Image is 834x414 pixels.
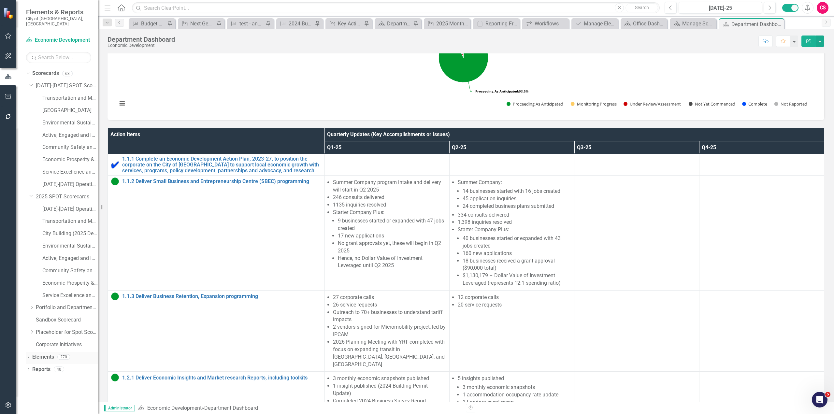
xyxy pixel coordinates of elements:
li: 18 businesses received a grant approval ($90,000 total) [463,257,571,272]
div: Department Dashboard [387,20,411,28]
a: 1.2.1 Deliver Economic Insights and Market research Reports, including toolkits [122,375,321,381]
div: CS [817,2,828,14]
a: [DATE]-[DATE] Operational Performance (2025 Dept Linkage) [42,206,98,213]
a: Reports [32,366,50,373]
td: Double-Click to Edit [699,290,824,371]
li: 160 new applications [463,250,571,257]
button: View chart menu, Chart [118,99,127,108]
tspan: Proceeding As Anticipated: [475,89,519,93]
li: 2 vendors signed for Micromobility project, led by IPCAM [333,323,446,338]
a: Environmental Sustainability [42,119,98,127]
a: Service Excellence and Accountability [42,168,98,176]
a: Community Safety and Well-Being [42,144,98,151]
input: Search Below... [26,52,91,63]
li: 246 consults delivered [333,194,446,201]
a: Next Generation 911 Implementation [180,20,215,28]
li: 1135 inquiries resolved [333,201,446,209]
div: Key Activities - Milestones [338,20,362,28]
button: Search [625,3,658,12]
div: Economic Development [108,43,175,48]
svg: Interactive chart [114,16,813,114]
td: Double-Click to Edit Right Click for Context Menu [108,154,325,176]
a: test - annual report (Q3, 2025) [229,20,264,28]
button: Show Under Review/Assessment [624,101,682,107]
td: Double-Click to Edit [449,176,574,291]
li: Outreach to 70+ businesses to understand tariff impacts [333,309,446,324]
td: Double-Click to Edit Right Click for Context Menu [108,290,325,371]
a: Active, Engaged and Inclusive Communities [42,132,98,139]
td: Double-Click to Edit Right Click for Context Menu [108,176,325,291]
button: Show Complete [742,101,767,107]
a: Community Safety and Well-Being (2025 Dept Linkage) [42,267,98,275]
a: City Building (2025 Dept Linkage) [42,230,98,237]
input: Search ClearPoint... [132,2,660,14]
td: Double-Click to Edit [699,176,824,291]
td: Double-Click to Edit [449,290,574,371]
path: Proceeding As Anticipated, 29. [439,33,488,82]
li: Starter Company Plus: [333,209,446,216]
a: [GEOGRAPHIC_DATA] [42,107,98,114]
button: Show Proceeding As Anticipated [507,101,564,107]
a: Key Activities - Milestones [327,20,362,28]
a: 2025 SPOT Scorecards [36,193,98,201]
li: No grant approvals yet, these will begin in Q2 2025 [338,240,446,255]
button: Show Not Reported [774,101,807,107]
li: 3 monthly economic snapshots published [333,375,446,382]
a: Economic Development [26,36,91,44]
a: [DATE]-[DATE] SPOT Scorecards [36,82,98,90]
li: 12 corporate calls [458,294,571,301]
li: Summer Company: [458,179,571,186]
button: Show Not Yet Commenced [689,101,735,107]
li: $1,130,179 – Dollar Value of Investment Leveraged (represents 12:1 spending ratio) [463,272,571,287]
a: Workflows [524,20,567,28]
a: Reporting Frequencies [475,20,518,28]
div: [DATE]-25 [681,4,760,12]
a: Economic Development [147,405,202,411]
li: 2026 Planning Meeting with YRT completed with focus on expanding transit in [GEOGRAPHIC_DATA], [G... [333,338,446,368]
img: Proceeding as Anticipated [111,374,119,381]
img: Complete [111,161,119,169]
img: Proceeding as Anticipated [111,178,119,185]
img: Proceeding as Anticipated [111,293,119,300]
a: Manage Scorecards [671,20,715,28]
a: Elements [32,353,54,361]
div: 270 [57,354,70,360]
a: Office Dashboard [622,20,666,28]
li: 24 completed business plans submitted [463,203,571,210]
iframe: Intercom live chat [812,392,827,407]
span: Search [635,5,649,10]
li: 27 corporate calls [333,294,446,301]
a: Corporate Initiatives [36,341,98,349]
li: 14 businesses started with 16 jobs created [463,188,571,195]
td: Double-Click to Edit [574,290,699,371]
div: 40 [54,366,64,372]
li: Hence, no Dollar Value of Investment Leveraged until Q2 2025 [338,255,446,270]
li: 3 monthly economic snapshots [463,384,571,391]
td: Double-Click to Edit [699,154,824,176]
li: 26 service requests [333,301,446,309]
a: Transportation and Mobility (2025 Dept Linkage) [42,218,98,225]
li: 1 Landpro event recap [463,399,571,406]
td: Double-Click to Edit [324,290,449,371]
div: Next Generation 911 Implementation [190,20,215,28]
li: 1 insight published (2024 Building Permit Update) [333,382,446,397]
li: 9 businesses started or expanded with 47 jobs created [338,217,446,232]
a: Service Excellence and Accountability (2025 Dept Linkage) [42,292,98,299]
li: Summer Company program intake and delivery will start in Q2 2025 [333,179,446,194]
td: Double-Click to Edit [324,176,449,291]
li: 40 businesses started or expanded with 43 jobs created [463,235,571,250]
a: Manage Elements [573,20,616,28]
a: Budget Book KPI [130,20,165,28]
a: 1.1.1 Complete an Economic Development Action Plan, 2023-27, to position the corporate on the Cit... [122,156,321,173]
td: Double-Click to Edit [324,154,449,176]
td: Double-Click to Edit [449,154,574,176]
div: Chart. Highcharts interactive chart. [114,16,818,114]
a: Scorecards [32,70,59,77]
td: Double-Click to Edit [574,154,699,176]
text: 93.5% [475,89,528,93]
a: Department Dashboard [376,20,411,28]
span: Elements & Reports [26,8,91,16]
a: [DATE]-[DATE] Operational Performance [42,181,98,188]
div: Manage Scorecards [682,20,715,28]
div: 63 [62,71,73,76]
